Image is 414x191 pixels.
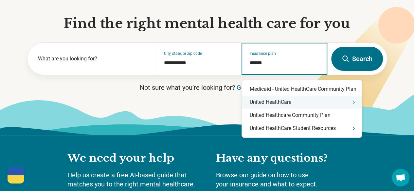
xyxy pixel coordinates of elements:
[216,170,347,189] p: Browse our guide on how to use your insurance and what to expect.
[237,84,275,91] a: Get matched
[331,47,383,71] button: Search
[67,151,203,165] h2: We need your help
[392,169,409,186] div: Open chat
[242,122,362,135] div: United HealthCare Student Resources
[242,96,362,109] div: United HealthCare
[216,151,347,165] h2: Have any questions?
[242,109,362,122] div: United Healthcare Community Plan
[27,15,387,32] h1: Find the right mental health care for you
[242,83,362,135] div: Suggestions
[27,83,387,92] p: Not sure what you’re looking for?
[38,55,148,63] label: What are you looking for?
[242,83,362,96] div: Medicaid - United HealthСare Community Plan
